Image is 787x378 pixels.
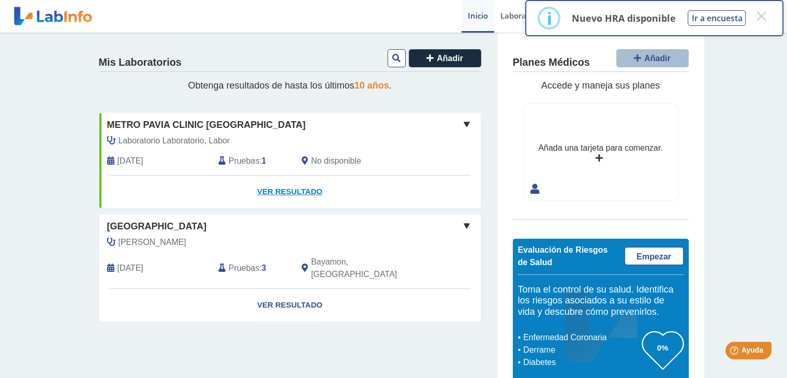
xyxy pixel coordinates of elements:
button: Añadir [616,49,689,67]
h4: Mis Laboratorios [99,56,182,69]
li: Enfermedad Coronaria [521,331,642,344]
span: Añadir [644,54,671,63]
li: Diabetes [521,356,642,369]
button: Añadir [409,49,481,67]
h5: Toma el control de su salud. Identifica los riesgos asociados a su estilo de vida y descubre cómo... [518,284,684,318]
span: [GEOGRAPHIC_DATA] [107,220,206,234]
h4: Planes Médicos [513,56,590,69]
span: 2025-09-23 [117,155,143,167]
a: Empezar [625,247,684,265]
span: Mazo, Gerald [118,236,186,249]
span: Pruebas [229,262,259,274]
div: : [211,155,294,167]
span: Empezar [636,252,671,261]
span: Añadir [437,54,463,63]
span: 2024-01-02 [117,262,143,274]
div: : [211,256,294,281]
b: 3 [262,264,266,272]
span: 10 años [354,80,389,91]
button: Close this dialog [752,7,770,25]
button: Ir a encuesta [688,10,746,26]
div: i [546,9,552,27]
span: Obtenga resultados de hasta los últimos . [188,80,391,91]
p: Nuevo HRA disponible [571,12,675,24]
span: Pruebas [229,155,259,167]
span: Laboratorio Laboratorio, Labor [118,135,230,147]
h3: 0% [642,341,684,354]
li: Derrame [521,344,642,356]
a: Ver Resultado [99,289,481,322]
div: Añada una tarjeta para comenzar. [538,142,662,154]
iframe: Help widget launcher [695,338,776,367]
span: Metro Pavia Clinic [GEOGRAPHIC_DATA] [107,118,306,132]
span: Accede y maneja sus planes [541,80,660,91]
span: No disponible [311,155,361,167]
b: 1 [262,156,266,165]
a: Ver Resultado [99,176,481,208]
span: Bayamon, PR [311,256,425,281]
span: Evaluación de Riesgos de Salud [518,245,608,267]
